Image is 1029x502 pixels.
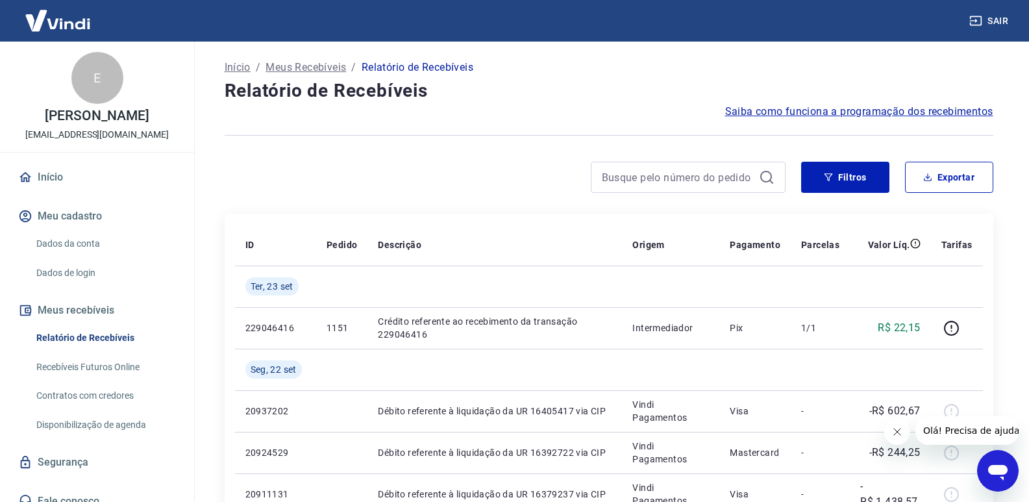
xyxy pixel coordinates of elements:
[327,321,357,334] p: 1151
[266,60,346,75] a: Meus Recebíveis
[941,238,973,251] p: Tarifas
[905,162,993,193] button: Exportar
[245,488,306,501] p: 20911131
[225,78,993,104] h4: Relatório de Recebíveis
[327,238,357,251] p: Pedido
[256,60,260,75] p: /
[801,162,889,193] button: Filtros
[31,383,179,409] a: Contratos com credores
[632,238,664,251] p: Origem
[16,1,100,40] img: Vindi
[801,321,839,334] p: 1/1
[31,412,179,438] a: Disponibilização de agenda
[884,419,910,445] iframe: Fechar mensagem
[730,488,780,501] p: Visa
[16,448,179,477] a: Segurança
[967,9,1013,33] button: Sair
[245,405,306,418] p: 20937202
[801,488,839,501] p: -
[378,238,421,251] p: Descrição
[801,405,839,418] p: -
[245,446,306,459] p: 20924529
[878,320,920,336] p: R$ 22,15
[31,231,179,257] a: Dados da conta
[31,325,179,351] a: Relatório de Recebíveis
[868,238,910,251] p: Valor Líq.
[632,321,709,334] p: Intermediador
[245,321,306,334] p: 229046416
[801,238,839,251] p: Parcelas
[977,450,1019,492] iframe: Botão para abrir a janela de mensagens
[251,280,293,293] span: Ter, 23 set
[71,52,123,104] div: E
[730,238,780,251] p: Pagamento
[16,163,179,192] a: Início
[632,398,709,424] p: Vindi Pagamentos
[362,60,473,75] p: Relatório de Recebíveis
[730,321,780,334] p: Pix
[31,354,179,381] a: Recebíveis Futuros Online
[915,416,1019,445] iframe: Mensagem da empresa
[602,168,754,187] input: Busque pelo número do pedido
[225,60,251,75] a: Início
[725,104,993,119] a: Saiba como funciona a programação dos recebimentos
[16,202,179,231] button: Meu cadastro
[730,446,780,459] p: Mastercard
[378,315,612,341] p: Crédito referente ao recebimento da transação 229046416
[251,363,297,376] span: Seg, 22 set
[378,405,612,418] p: Débito referente à liquidação da UR 16405417 via CIP
[801,446,839,459] p: -
[351,60,356,75] p: /
[378,488,612,501] p: Débito referente à liquidação da UR 16379237 via CIP
[25,128,169,142] p: [EMAIL_ADDRESS][DOMAIN_NAME]
[869,445,921,460] p: -R$ 244,25
[869,403,921,419] p: -R$ 602,67
[8,9,109,19] span: Olá! Precisa de ajuda?
[16,296,179,325] button: Meus recebíveis
[45,109,149,123] p: [PERSON_NAME]
[245,238,254,251] p: ID
[632,440,709,466] p: Vindi Pagamentos
[31,260,179,286] a: Dados de login
[378,446,612,459] p: Débito referente à liquidação da UR 16392722 via CIP
[730,405,780,418] p: Visa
